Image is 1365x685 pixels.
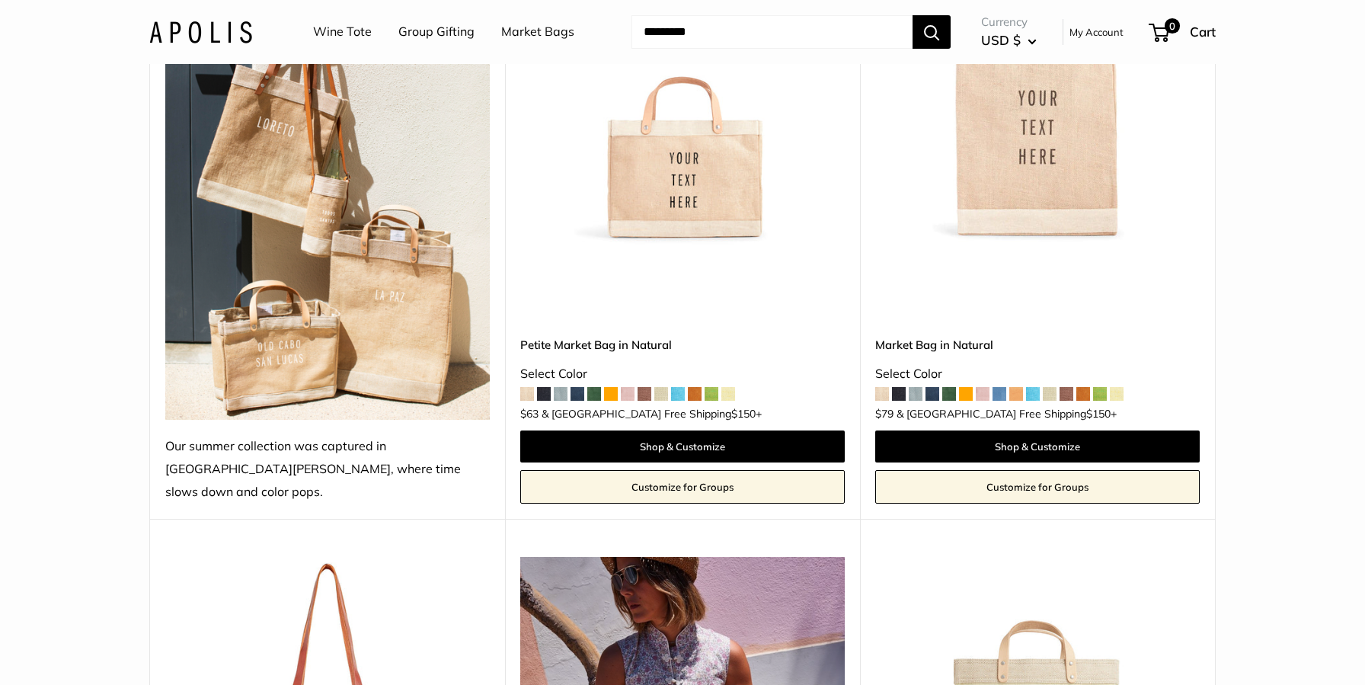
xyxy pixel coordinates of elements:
[913,15,951,49] button: Search
[875,363,1200,386] div: Select Color
[875,407,893,421] span: $79
[875,431,1200,463] a: Shop & Customize
[313,21,372,43] a: Wine Tote
[631,15,913,49] input: Search...
[520,407,539,421] span: $63
[875,470,1200,504] a: Customize for Groups
[149,21,252,43] img: Apolis
[1165,18,1180,34] span: 0
[981,28,1037,53] button: USD $
[875,336,1200,354] a: Market Bag in Natural
[520,470,845,504] a: Customize for Groups
[520,336,845,354] a: Petite Market Bag in Natural
[165,435,490,504] div: Our summer collection was captured in [GEOGRAPHIC_DATA][PERSON_NAME], where time slows down and c...
[981,11,1037,33] span: Currency
[1190,24,1216,40] span: Cart
[1086,407,1111,421] span: $150
[520,431,845,463] a: Shop & Customize
[398,21,475,43] a: Group Gifting
[731,407,756,421] span: $150
[542,408,762,419] span: & [GEOGRAPHIC_DATA] Free Shipping +
[981,32,1021,48] span: USD $
[897,408,1117,419] span: & [GEOGRAPHIC_DATA] Free Shipping +
[501,21,574,43] a: Market Bags
[1069,23,1124,41] a: My Account
[1150,20,1216,44] a: 0 Cart
[520,363,845,386] div: Select Color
